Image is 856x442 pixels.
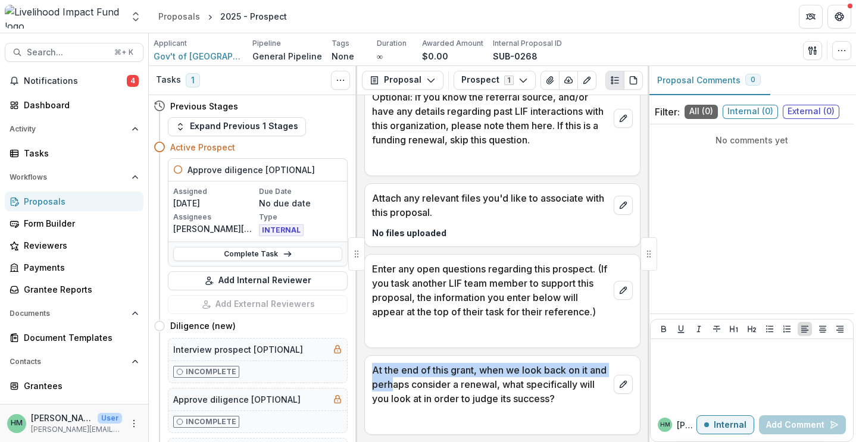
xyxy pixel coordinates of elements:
button: Heading 2 [745,322,759,336]
img: Livelihood Impact Fund logo [5,5,123,29]
a: Grantee Reports [5,280,143,299]
button: Open Activity [5,120,143,139]
a: Grantees [5,376,143,396]
button: Partners [799,5,823,29]
button: Expand Previous 1 Stages [168,117,306,136]
button: Strike [710,322,724,336]
p: Incomplete [186,416,236,427]
p: No comments yet [655,134,849,146]
button: Add Internal Reviewer [168,271,348,290]
button: Align Center [816,322,830,336]
p: User [98,413,122,424]
h5: Approve diligence [OPTIONAL] [188,164,315,176]
button: PDF view [624,71,643,90]
button: edit [614,281,633,300]
a: Complete Task [173,247,342,261]
div: Reviewers [24,239,134,252]
div: Heidi McAnnally-Linz [660,422,670,428]
button: Open Workflows [5,168,143,187]
a: Dashboard [5,95,143,115]
button: Underline [674,322,688,336]
span: 0 [751,76,755,84]
p: Duration [377,38,407,49]
p: Attach any relevant files you'd like to associate with this proposal. [372,191,609,220]
span: Documents [10,309,127,318]
button: Heading 1 [727,322,741,336]
p: [PERSON_NAME] [677,419,696,431]
h4: Diligence (new) [170,319,236,332]
a: Constituents [5,398,143,418]
button: Italicize [692,322,706,336]
a: Payments [5,258,143,277]
p: [PERSON_NAME][GEOGRAPHIC_DATA] [173,222,257,235]
span: Activity [10,125,127,133]
span: Internal ( 0 ) [723,105,778,119]
div: Dashboard [24,99,134,111]
button: Ordered List [780,322,794,336]
button: Add External Reviewers [168,295,348,314]
button: View Attached Files [541,71,560,90]
button: Search... [5,43,143,62]
button: Align Left [798,322,812,336]
button: Open Contacts [5,352,143,371]
a: Proposals [5,192,143,211]
p: Internal Proposal ID [493,38,562,49]
h3: Tasks [156,75,181,85]
span: Workflows [10,173,127,181]
p: [DATE] [173,197,257,209]
h4: Active Prospect [170,141,235,153]
a: Proposals [154,8,205,25]
p: Tags [332,38,349,49]
p: Type [259,212,342,222]
div: Grantee Reports [24,283,134,296]
p: Assigned [173,186,257,197]
button: Plaintext view [605,71,624,90]
button: Align Right [833,322,847,336]
p: Pipeline [252,38,281,49]
h4: Previous Stages [170,100,238,112]
span: 1 [186,73,200,87]
button: Edit as form [577,71,596,90]
p: [PERSON_NAME][GEOGRAPHIC_DATA] [31,412,93,424]
button: Toggle View Cancelled Tasks [331,71,350,90]
span: INTERNAL [259,224,304,236]
p: None [332,50,354,62]
div: Form Builder [24,217,134,230]
span: All ( 0 ) [685,105,718,119]
div: 2025 - Prospect [220,10,287,23]
button: More [127,416,141,431]
button: Get Help [827,5,851,29]
span: 4 [127,75,139,87]
p: General Pipeline [252,50,322,62]
button: Proposal [362,71,443,90]
a: Tasks [5,143,143,163]
p: No due date [259,197,342,209]
p: ∞ [377,50,383,62]
button: Notifications4 [5,71,143,90]
p: Assignees [173,212,257,222]
button: Prospect1 [454,71,536,90]
p: $0.00 [422,50,448,62]
div: Heidi McAnnally-Linz [11,419,23,427]
div: Proposals [24,195,134,208]
div: ⌘ + K [112,46,136,59]
button: Add Comment [759,415,846,434]
span: External ( 0 ) [783,105,839,119]
span: Contacts [10,358,127,366]
p: Enter any open questions regarding this prospect. (If you task another LIF team member to support... [372,262,609,319]
nav: breadcrumb [154,8,292,25]
p: [PERSON_NAME][EMAIL_ADDRESS][DOMAIN_NAME] [31,424,122,435]
p: Internal [714,420,746,430]
p: Optional: If you know the referral source, and/or have any details regarding past LIF interaction... [372,90,609,147]
span: Search... [27,48,107,58]
div: Tasks [24,147,134,159]
p: SUB-0268 [493,50,538,62]
p: Filter: [655,105,680,119]
button: Bold [657,322,671,336]
p: Incomplete [186,366,236,377]
a: Gov't of [GEOGRAPHIC_DATA] [154,50,243,62]
a: Reviewers [5,236,143,255]
div: Payments [24,261,134,274]
button: Open entity switcher [127,5,144,29]
h5: Interview prospect [OPTIONAL] [173,343,303,356]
